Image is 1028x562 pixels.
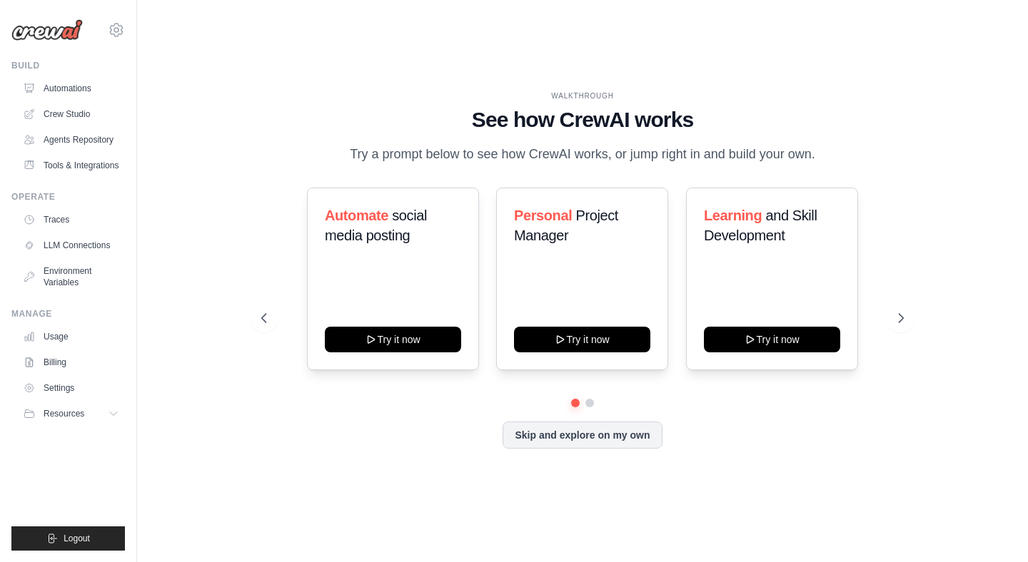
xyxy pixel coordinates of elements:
[343,144,822,165] p: Try a prompt below to see how CrewAI works, or jump right in and build your own.
[17,351,125,374] a: Billing
[17,103,125,126] a: Crew Studio
[261,107,903,133] h1: See how CrewAI works
[11,308,125,320] div: Manage
[17,377,125,399] a: Settings
[17,325,125,348] a: Usage
[325,327,461,352] button: Try it now
[17,208,125,231] a: Traces
[261,91,903,101] div: WALKTHROUGH
[11,526,125,551] button: Logout
[44,408,84,419] span: Resources
[11,19,83,41] img: Logo
[17,260,125,294] a: Environment Variables
[11,60,125,71] div: Build
[17,234,125,257] a: LLM Connections
[17,77,125,100] a: Automations
[17,402,125,425] button: Resources
[704,327,840,352] button: Try it now
[17,128,125,151] a: Agents Repository
[11,191,125,203] div: Operate
[514,208,572,223] span: Personal
[503,421,662,449] button: Skip and explore on my own
[325,208,388,223] span: Automate
[704,208,817,243] span: and Skill Development
[64,533,90,544] span: Logout
[514,327,650,352] button: Try it now
[704,208,762,223] span: Learning
[17,154,125,177] a: Tools & Integrations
